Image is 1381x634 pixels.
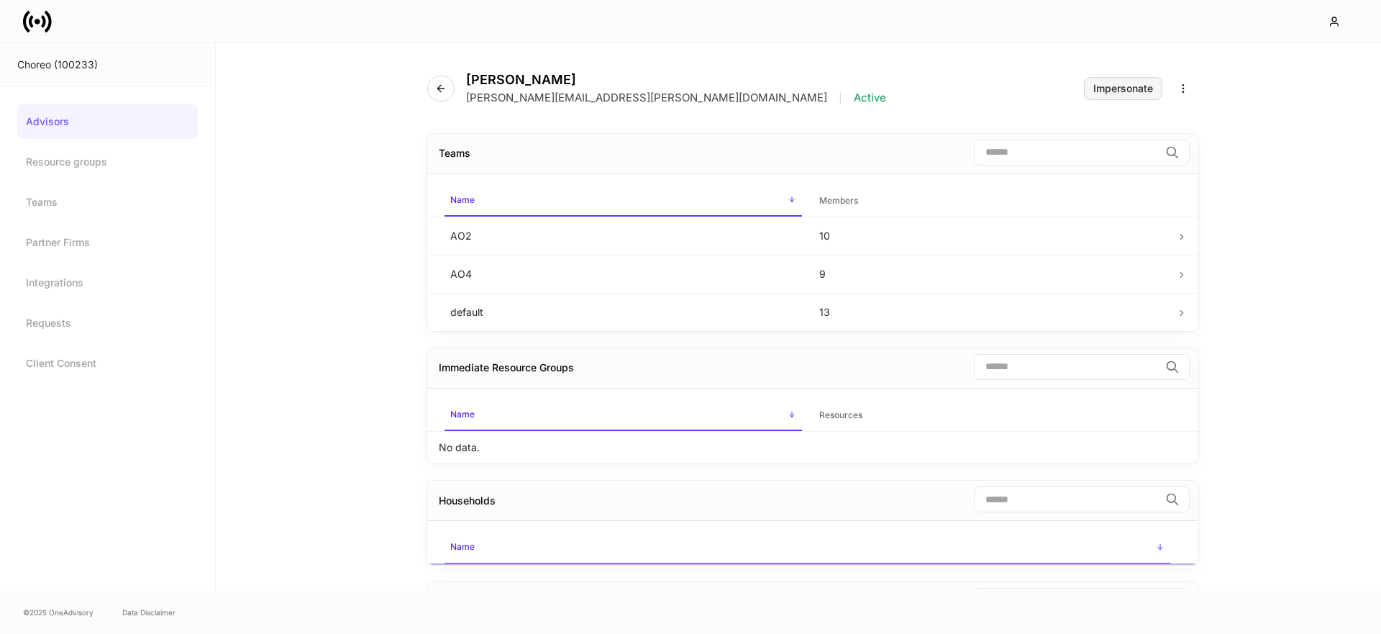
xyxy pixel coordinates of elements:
[466,72,886,88] h4: [PERSON_NAME]
[17,306,198,340] a: Requests
[450,540,475,553] h6: Name
[819,408,862,422] h6: Resources
[450,407,475,421] h6: Name
[17,225,198,260] a: Partner Firms
[813,186,1171,216] span: Members
[439,440,480,455] p: No data.
[17,346,198,381] a: Client Consent
[23,607,94,618] span: © 2025 OneAdvisory
[808,217,1177,255] td: 10
[17,145,198,179] a: Resource groups
[466,91,827,105] p: [PERSON_NAME][EMAIL_ADDRESS][PERSON_NAME][DOMAIN_NAME]
[445,400,802,431] span: Name
[1084,77,1162,100] button: Impersonate
[439,217,808,255] td: AO2
[1093,83,1153,94] div: Impersonate
[813,401,1171,430] span: Resources
[450,193,475,207] h6: Name
[17,185,198,219] a: Teams
[808,293,1177,331] td: 13
[17,58,198,72] div: Choreo (100233)
[439,293,808,331] td: default
[819,194,858,207] h6: Members
[439,255,808,293] td: AO4
[439,361,574,375] div: Immediate Resource Groups
[439,146,470,160] div: Teams
[445,186,802,217] span: Name
[445,533,1170,563] span: Name
[839,91,842,105] p: |
[439,494,496,508] div: Households
[122,607,176,618] a: Data Disclaimer
[17,104,198,139] a: Advisors
[17,266,198,300] a: Integrations
[854,91,886,105] p: Active
[808,255,1177,293] td: 9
